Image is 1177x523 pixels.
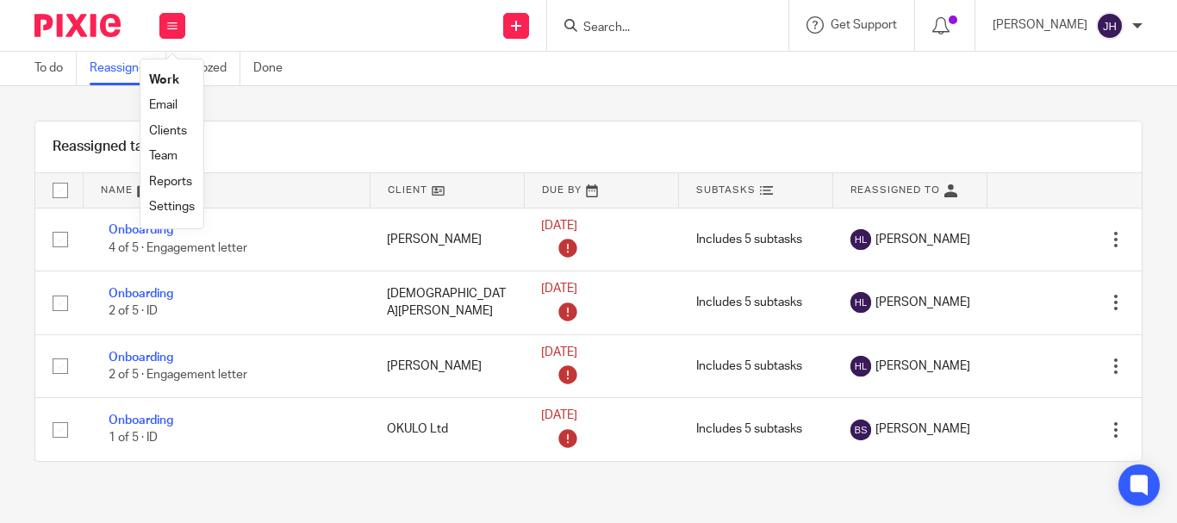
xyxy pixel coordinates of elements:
p: [PERSON_NAME] [993,16,1087,34]
h1: Reassigned tasks [53,138,181,156]
a: Done [253,52,296,85]
span: Includes 5 subtasks [696,296,802,308]
span: 2 of 5 · Engagement letter [109,369,247,381]
span: [PERSON_NAME] [875,420,970,438]
a: Clients [149,125,187,137]
span: [DATE] [541,220,577,232]
img: svg%3E [1096,12,1124,40]
td: OKULO Ltd [370,398,524,461]
a: Onboarding [109,352,173,364]
td: [PERSON_NAME] [370,208,524,271]
a: Onboarding [109,224,173,236]
span: Includes 5 subtasks [696,360,802,372]
span: Includes 5 subtasks [696,233,802,246]
span: Includes 5 subtasks [696,424,802,436]
a: To do [34,52,77,85]
span: [DATE] [541,410,577,422]
a: Onboarding [109,288,173,300]
input: Search [582,21,737,36]
span: [DATE] [541,283,577,295]
span: [PERSON_NAME] [875,294,970,311]
span: 2 of 5 · ID [109,306,158,318]
td: [PERSON_NAME] [370,334,524,398]
a: Reports [149,176,192,188]
span: [DATE] [541,346,577,358]
span: [PERSON_NAME] [875,231,970,248]
a: Work [149,74,179,86]
a: Reassigned [90,52,166,85]
img: svg%3E [850,420,871,440]
span: 4 of 5 · Engagement letter [109,242,247,254]
span: 1 of 5 · ID [109,433,158,445]
a: Onboarding [109,414,173,426]
a: Email [149,99,177,111]
img: Pixie [34,14,121,37]
td: [DEMOGRAPHIC_DATA][PERSON_NAME] [370,271,524,335]
span: Get Support [831,19,897,31]
img: svg%3E [850,356,871,377]
a: Snoozed [179,52,240,85]
a: Settings [149,201,195,213]
span: [PERSON_NAME] [875,358,970,375]
img: svg%3E [850,292,871,313]
a: Team [149,150,177,162]
img: svg%3E [850,229,871,250]
span: Subtasks [696,185,756,195]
